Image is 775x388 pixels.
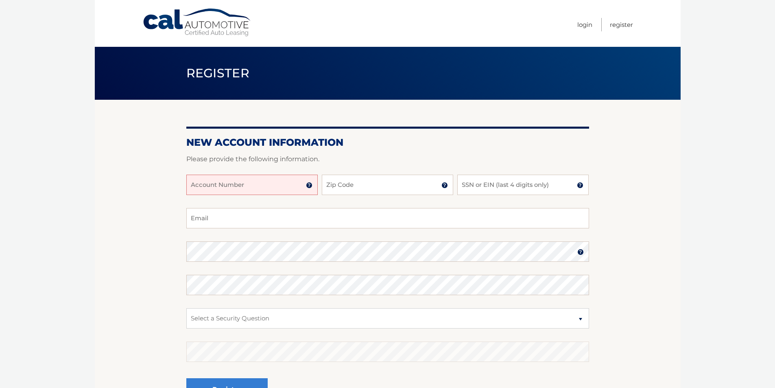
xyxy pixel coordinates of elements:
input: Email [186,208,589,228]
a: Register [610,18,633,31]
a: Login [577,18,592,31]
a: Cal Automotive [142,8,252,37]
p: Please provide the following information. [186,153,589,165]
img: tooltip.svg [441,182,448,189]
input: SSN or EIN (last 4 digits only) [457,175,589,195]
input: Zip Code [322,175,453,195]
h2: New Account Information [186,136,589,149]
img: tooltip.svg [577,249,584,255]
span: Register [186,66,250,81]
img: tooltip.svg [577,182,583,189]
img: tooltip.svg [306,182,312,189]
input: Account Number [186,175,318,195]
